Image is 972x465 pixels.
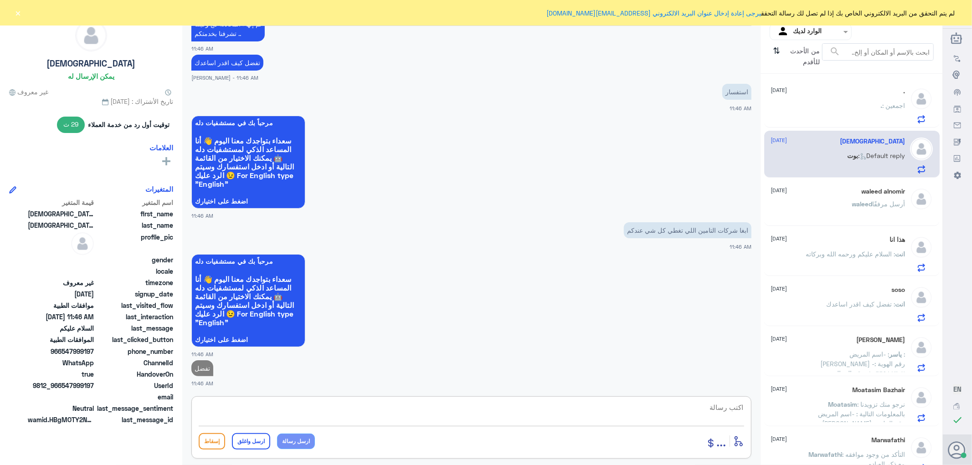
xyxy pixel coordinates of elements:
[28,255,94,265] span: null
[859,152,905,159] span: : Default reply
[195,119,302,127] span: مرحباً بك في مستشفيات دله
[88,120,170,129] span: توقيت أول رد من خدمة العملاء
[96,358,173,368] span: ChannelId
[28,220,94,230] span: الله
[895,250,905,258] span: انت
[890,350,902,358] span: ياسر
[28,266,94,276] span: null
[195,258,302,265] span: مرحباً بك في مستشفيات دله
[904,87,905,95] h5: .
[771,285,787,293] span: [DATE]
[28,323,94,333] span: السلام عليكم
[96,278,173,287] span: timezone
[716,431,726,451] button: ...
[771,235,787,243] span: [DATE]
[730,244,751,250] span: 11:46 AM
[827,300,895,308] span: : تفضل كيف اقدر اساعدك
[96,255,173,265] span: gender
[96,220,173,230] span: last_name
[848,152,859,159] span: بوت
[96,312,173,322] span: last_interaction
[890,236,905,244] h5: هذا انا
[96,301,173,310] span: last_visited_flow
[28,278,94,287] span: غير معروف
[96,323,173,333] span: last_message
[277,434,315,449] button: ارسل رسالة
[28,209,94,219] span: سبحان
[547,8,955,18] span: لم يتم التحقق من البريد الالكتروني الخاص بك إذا لم تصل لك رسالة التحقق
[862,188,905,195] h5: waleed alnomir
[149,143,173,152] h6: العلامات
[96,369,173,379] span: HandoverOn
[191,350,213,358] span: 11:46 AM
[771,435,787,443] span: [DATE]
[195,336,302,343] span: اضغط على اختيارك
[624,222,751,238] p: 9/9/2025, 11:46 AM
[806,250,895,258] span: : السلام عليكم ورحمه الله وبركاته
[853,386,905,394] h5: Moatasim Bazhair
[14,8,23,17] button: ×
[232,433,270,450] button: ارسل واغلق
[910,138,933,160] img: defaultAdmin.png
[28,404,94,413] span: 0
[96,347,173,356] span: phone_number
[191,16,265,41] p: 9/9/2025, 11:46 AM
[910,336,933,359] img: defaultAdmin.png
[96,289,173,299] span: signup_date
[773,43,781,66] i: ⇅
[910,236,933,259] img: defaultAdmin.png
[857,336,905,344] h5: ياسر الغامدي - أبو نُـور
[191,74,258,82] span: [PERSON_NAME] - 11:46 AM
[96,381,173,390] span: UserId
[96,266,173,276] span: locale
[96,392,173,402] span: email
[547,9,761,17] a: يرجى إعادة إدخال عنوان البريد الالكتروني [EMAIL_ADDRESS][DOMAIN_NAME]
[953,385,962,393] span: EN
[76,20,107,51] img: defaultAdmin.png
[96,335,173,344] span: last_clicked_button
[910,436,933,459] img: defaultAdmin.png
[730,105,751,111] span: 11:46 AM
[96,415,173,424] span: last_message_id
[881,102,883,109] span: .
[716,433,726,449] span: ...
[191,360,213,376] p: 9/9/2025, 11:46 AM
[191,45,213,52] span: 11:46 AM
[873,200,905,208] span: أرسل مرفقًا
[823,44,933,60] input: ابحث بالإسم أو المكان أو إلخ..
[195,198,302,205] span: اضغط على اختيارك
[771,385,787,393] span: [DATE]
[28,369,94,379] span: true
[953,384,962,394] button: EN
[809,450,843,458] span: Marwafathi
[28,358,94,368] span: 2
[852,200,873,208] span: waleed
[28,198,94,207] span: قيمة المتغير
[722,84,751,100] p: 9/9/2025, 11:46 AM
[96,404,173,413] span: last_message_sentiment
[771,86,787,94] span: [DATE]
[910,87,933,110] img: defaultAdmin.png
[71,232,94,255] img: defaultAdmin.png
[68,72,114,80] h6: يمكن الإرسال له
[910,286,933,309] img: defaultAdmin.png
[28,301,94,310] span: موافقات الطبية
[57,117,85,133] span: 29 ث
[803,350,905,444] span: : -اسم المريض : [PERSON_NAME] -رقم الهوية : ١٠٦٦٩٨٨٣٠٢ -رقم الجوال : ٠٥٠١٩٨٩٤٤٤ ما المطلوب؟ - الر...
[96,232,173,253] span: profile_pic
[28,335,94,344] span: الموافقات الطبية
[892,286,905,294] h5: soso
[28,415,94,424] span: wamid.HBgMOTY2NTQ3OTk5MTk3FQIAEhgUM0FGMUExQTc4NDgyQ0FFNzc3NEQA
[949,441,966,459] button: الصورة الشخصية
[828,400,858,408] span: Moatasim
[829,44,840,59] button: search
[28,289,94,299] span: 2025-09-09T08:45:43.013Z
[872,436,905,444] h5: Marwafathi
[829,46,840,57] span: search
[952,414,963,425] i: check
[9,87,48,97] span: غير معروف
[784,43,822,70] span: من الأحدث للأقدم
[895,300,905,308] span: انت
[840,138,905,145] h5: سبحان الله
[145,185,173,193] h6: المتغيرات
